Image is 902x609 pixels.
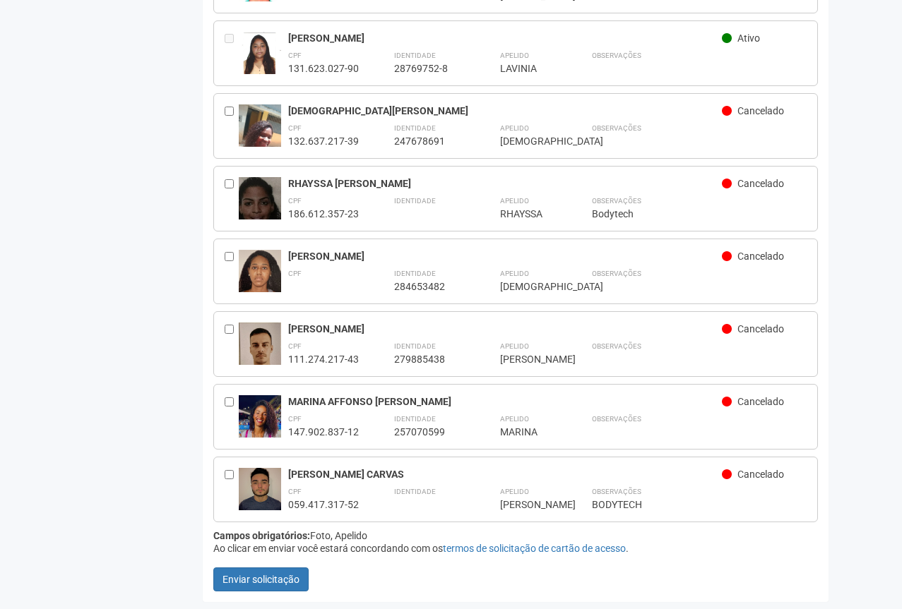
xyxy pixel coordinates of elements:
[288,135,359,147] div: 132.637.217-39
[213,567,309,591] button: Enviar solicitação
[500,488,529,495] strong: Apelido
[288,498,359,511] div: 059.417.317-52
[213,530,310,541] strong: Campos obrigatórios:
[592,498,807,511] div: BODYTECH
[239,468,281,510] img: user.jpg
[500,415,529,423] strong: Apelido
[239,395,281,443] img: user.jpg
[592,270,641,277] strong: Observações
[288,342,302,350] strong: CPF
[394,62,465,75] div: 28769752-8
[288,104,723,117] div: [DEMOGRAPHIC_DATA][PERSON_NAME]
[288,468,723,481] div: [PERSON_NAME] CARVAS
[288,124,302,132] strong: CPF
[394,135,465,147] div: 247678691
[239,104,281,180] img: user.jpg
[500,52,529,59] strong: Apelido
[394,52,436,59] strong: Identidade
[288,62,359,75] div: 131.623.027-90
[225,32,239,75] div: Entre em contato com a Aministração para solicitar o cancelamento ou 2a via
[500,135,557,147] div: [DEMOGRAPHIC_DATA]
[592,197,641,205] strong: Observações
[394,342,436,350] strong: Identidade
[288,353,359,366] div: 111.274.217-43
[288,52,302,59] strong: CPF
[288,322,723,335] div: [PERSON_NAME]
[394,415,436,423] strong: Identidade
[592,342,641,350] strong: Observações
[737,178,784,189] span: Cancelado
[239,322,281,380] img: user.jpg
[394,353,465,366] div: 279885438
[500,207,557,220] div: RHAYSSA
[394,197,436,205] strong: Identidade
[288,32,723,44] div: [PERSON_NAME]
[500,124,529,132] strong: Apelido
[737,251,784,262] span: Cancelado
[288,415,302,423] strong: CPF
[500,342,529,350] strong: Apelido
[394,280,465,293] div: 284653482
[500,62,557,75] div: LAVINIA
[288,250,723,263] div: [PERSON_NAME]
[213,542,819,555] div: Ao clicar em enviar você estará concordando com os .
[288,177,723,190] div: RHAYSSA [PERSON_NAME]
[443,543,626,554] a: termos de solicitação de cartão de acesso
[592,52,641,59] strong: Observações
[737,32,760,44] span: Ativo
[592,415,641,423] strong: Observações
[239,32,281,77] img: user.jpg
[592,124,641,132] strong: Observações
[737,469,784,480] span: Cancelado
[500,270,529,277] strong: Apelido
[737,105,784,116] span: Cancelado
[500,353,557,366] div: [PERSON_NAME]
[288,395,723,408] div: MARINA AFFONSO [PERSON_NAME]
[288,488,302,495] strong: CPF
[288,426,359,438] div: 147.902.837-12
[288,197,302,205] strong: CPF
[394,488,436,495] strong: Identidade
[500,197,529,205] strong: Apelido
[592,488,641,495] strong: Observações
[239,177,281,240] img: user.jpg
[288,207,359,220] div: 186.612.357-23
[500,280,557,293] div: [DEMOGRAPHIC_DATA]
[737,323,784,334] span: Cancelado
[239,250,281,306] img: user.jpg
[500,498,557,511] div: [PERSON_NAME]
[737,396,784,407] span: Cancelado
[288,270,302,277] strong: CPF
[592,207,807,220] div: Bodytech
[394,124,436,132] strong: Identidade
[394,270,436,277] strong: Identidade
[394,426,465,438] div: 257070599
[500,426,557,438] div: MARINA
[213,529,819,542] div: Foto, Apelido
